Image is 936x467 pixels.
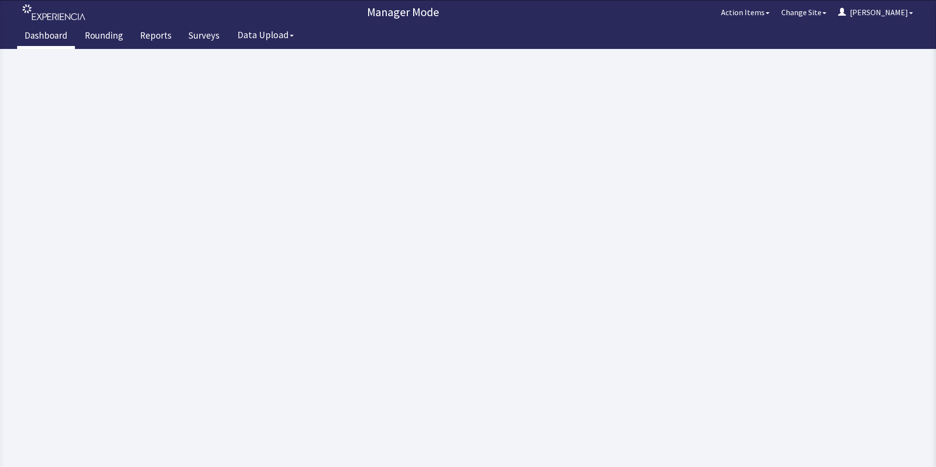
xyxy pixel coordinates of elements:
img: experiencia_logo.png [23,4,85,21]
button: Change Site [775,2,832,22]
a: Dashboard [17,24,75,49]
a: Surveys [181,24,227,49]
p: Manager Mode [91,4,715,20]
a: Reports [133,24,179,49]
button: Action Items [715,2,775,22]
a: Rounding [77,24,130,49]
button: [PERSON_NAME] [832,2,919,22]
button: Data Upload [232,26,300,44]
